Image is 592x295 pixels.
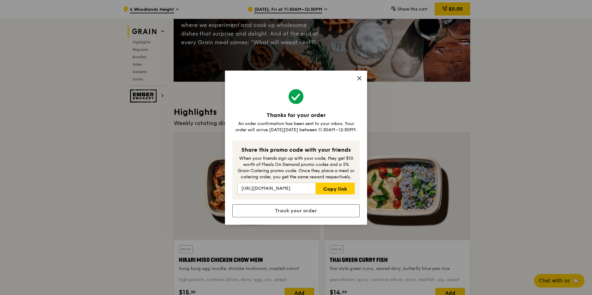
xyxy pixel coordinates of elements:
div: Thanks for your order [232,111,360,119]
div: An order confirmation has been sent to your inbox. Your order will arrive [DATE][DATE] between 11... [232,121,360,133]
div: When your friends sign up with your code, they get $10 worth of Meals On Demand promo codes and a... [237,155,355,180]
div: Share this promo code with your friends [237,145,355,154]
a: Track your order [232,204,360,217]
a: Copy link [315,183,355,194]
